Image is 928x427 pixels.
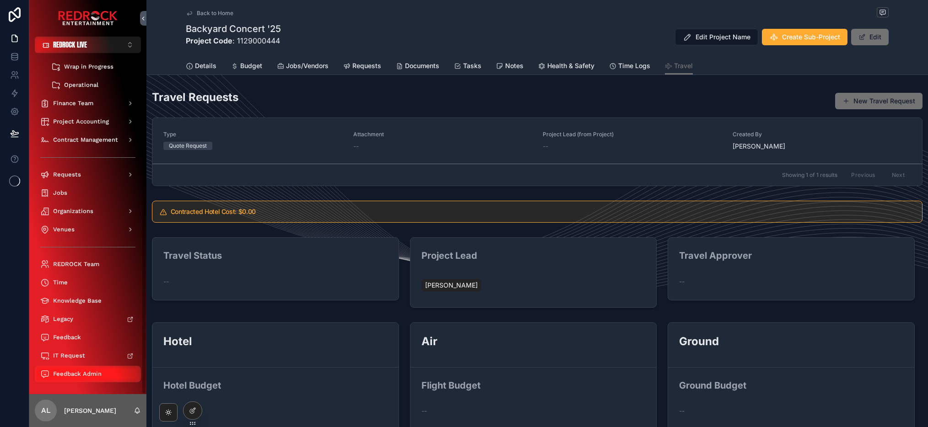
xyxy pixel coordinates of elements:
[35,329,141,346] a: Feedback
[543,131,722,138] span: Project Lead (from Project)
[679,379,746,392] h2: Ground Budget
[762,29,847,45] button: Create Sub-Project
[496,58,523,76] a: Notes
[53,226,75,233] span: Venues
[782,32,840,42] span: Create Sub-Project
[421,279,481,292] a: [PERSON_NAME]
[46,77,141,93] a: Operational
[35,37,141,53] button: Select Button
[35,132,141,148] a: Contract Management
[463,61,481,70] span: Tasks
[352,61,381,70] span: Requests
[851,29,889,45] button: Edit
[53,370,102,378] span: Feedback Admin
[64,81,98,89] span: Operational
[53,171,81,178] span: Requests
[53,136,118,144] span: Contract Management
[505,61,523,70] span: Notes
[186,35,281,46] p: : 1129000444
[421,334,646,349] h2: Air
[679,250,752,262] h2: Travel Approver
[35,166,141,183] a: Requests
[186,58,216,76] a: Details
[421,379,480,392] h2: Flight Budget
[46,59,141,75] a: Wrap in Progress
[277,58,329,76] a: Jobs/Vendors
[353,142,359,151] span: --
[396,58,439,76] a: Documents
[405,61,439,70] span: Documents
[674,61,693,70] span: Travel
[53,334,81,341] span: Feedback
[35,256,141,272] a: REDROCK Team
[696,32,750,42] span: Edit Project Name
[35,113,141,130] a: Project Accounting
[679,277,685,286] span: --
[231,58,262,76] a: Budget
[58,11,118,26] img: App logo
[733,131,912,138] span: Created By
[53,40,87,49] span: REDROCK LIVE
[286,61,329,70] span: Jobs/Vendors
[543,142,548,151] span: --
[353,131,532,138] span: Attachment
[421,250,477,262] h2: Project Lead
[35,293,141,309] a: Knowledge Base
[782,171,837,179] span: Showing 1 of 1 results
[186,10,233,17] a: Back to Home
[35,203,141,219] a: Organizations
[53,208,93,215] span: Organizations
[425,281,478,290] span: [PERSON_NAME]
[152,118,922,164] a: TypeQuote RequestAttachment--Project Lead (from Project)--Created By[PERSON_NAME]
[29,53,146,394] div: scrollable content
[197,10,233,17] span: Back to Home
[53,189,67,197] span: Jobs
[35,347,141,364] a: IT Request
[53,297,102,304] span: Knowledge Base
[186,22,281,35] h1: Backyard Concert '25
[152,90,238,105] h2: Travel Requests
[169,142,207,150] div: Quote Request
[35,366,141,382] a: Feedback Admin
[421,406,427,416] span: --
[35,185,141,201] a: Jobs
[538,58,594,76] a: Health & Safety
[679,406,685,416] span: --
[64,63,113,70] span: Wrap in Progress
[53,352,85,359] span: IT Request
[675,29,758,45] button: Edit Project Name
[163,379,221,392] h2: Hotel Budget
[53,100,93,107] span: Finance Team
[343,58,381,76] a: Requests
[609,58,650,76] a: Time Logs
[454,58,481,76] a: Tasks
[35,274,141,291] a: Time
[163,277,169,286] span: --
[35,221,141,238] a: Venues
[835,93,923,109] button: New Travel Request
[163,131,342,138] span: Type
[35,95,141,112] a: Finance Team
[53,261,99,268] span: REDROCK Team
[733,142,912,151] span: [PERSON_NAME]
[679,334,903,349] h2: Ground
[665,58,693,75] a: Travel
[163,334,388,349] h2: Hotel
[186,36,232,45] strong: Project Code
[53,279,68,286] span: Time
[163,250,222,262] h2: Travel Status
[195,61,216,70] span: Details
[64,406,116,415] p: [PERSON_NAME]
[53,118,109,125] span: Project Accounting
[41,405,51,416] span: AL
[618,61,650,70] span: Time Logs
[547,61,594,70] span: Health & Safety
[240,61,262,70] span: Budget
[35,311,141,327] a: Legacy
[53,315,73,323] span: Legacy
[171,208,915,215] h5: Contracted Hotel Cost: $0.00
